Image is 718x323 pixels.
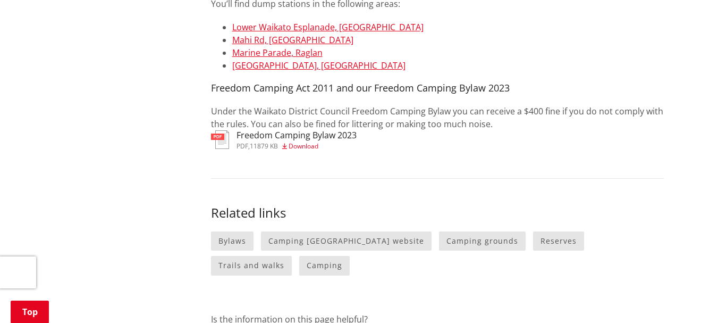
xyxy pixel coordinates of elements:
span: 11879 KB [250,142,278,151]
a: Bylaws [211,231,254,251]
iframe: Messenger Launcher [669,278,707,317]
a: Trails and walks [211,256,292,276]
a: Camping grounds [439,231,526,251]
h3: Freedom Camping Bylaw 2023 [236,130,357,140]
span: pdf [236,142,248,151]
a: Reserves [533,231,584,251]
a: Freedom Camping Bylaw 2023 pdf,11879 KB Download [211,130,357,150]
h4: Freedom Camping Act 2011 and our Freedom Camping Bylaw 2023 [211,82,664,94]
div: , [236,143,357,150]
img: document-pdf.svg [211,130,229,149]
a: Lower Waikato Esplanade, [GEOGRAPHIC_DATA] [232,21,424,33]
a: Marine Parade, Raglan [232,47,323,59]
span: Download [289,142,318,151]
a: Camping [299,256,350,276]
a: Mahi Rd, [GEOGRAPHIC_DATA] [232,34,353,46]
a: Top [11,301,49,323]
h3: Related links [211,205,664,221]
a: Camping [GEOGRAPHIC_DATA] website [261,231,432,251]
a: [GEOGRAPHIC_DATA], [GEOGRAPHIC_DATA] [232,60,406,71]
